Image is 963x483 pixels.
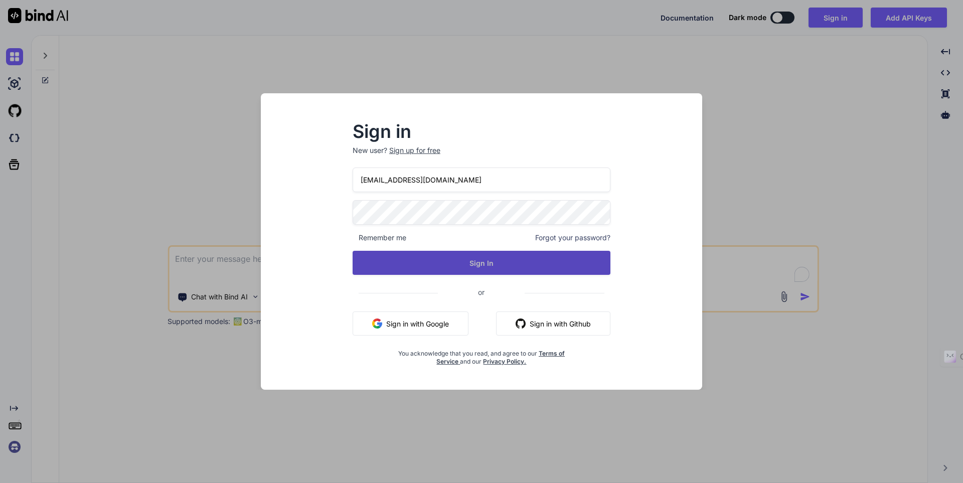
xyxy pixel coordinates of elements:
img: google [372,318,382,329]
button: Sign in with Github [496,311,610,336]
button: Sign In [353,251,610,275]
div: Sign up for free [389,145,440,155]
p: New user? [353,145,610,168]
div: You acknowledge that you read, and agree to our and our [396,344,568,366]
span: or [438,280,525,304]
button: Sign in with Google [353,311,468,336]
span: Remember me [353,233,406,243]
h2: Sign in [353,123,610,139]
span: Forgot your password? [535,233,610,243]
img: github [516,318,526,329]
a: Terms of Service [436,350,565,365]
a: Privacy Policy. [483,358,526,365]
input: Login or Email [353,168,610,192]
